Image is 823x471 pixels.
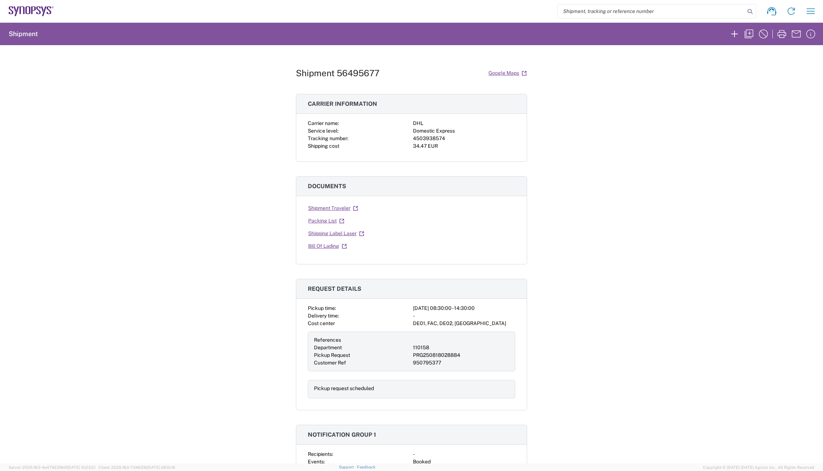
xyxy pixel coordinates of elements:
[308,459,325,464] span: Events:
[308,215,345,227] a: Packing List
[357,465,375,469] a: Feedback
[296,68,379,78] h1: Shipment 56495677
[99,465,175,470] span: Client: 2025.18.0-7346316
[9,465,95,470] span: Server: 2025.18.0-4e47823f9d1
[308,120,339,126] span: Carrier name:
[314,351,410,359] div: Pickup Request
[413,120,515,127] div: DHL
[308,143,339,149] span: Shipping cost
[308,451,333,457] span: Recipients:
[308,313,339,319] span: Delivery time:
[308,431,376,438] span: Notification group 1
[9,30,38,38] h2: Shipment
[308,240,347,252] a: Bill Of Lading
[308,183,346,190] span: Documents
[413,135,515,142] div: 4503938574
[703,464,814,471] span: Copyright © [DATE]-[DATE] Agistix Inc., All Rights Reserved
[314,337,341,343] span: References
[308,320,335,326] span: Cost center
[413,344,509,351] div: 110158
[308,202,358,215] a: Shipment Traveler
[413,359,509,367] div: 950795377
[314,359,410,367] div: Customer Ref
[308,305,336,311] span: Pickup time:
[558,4,745,18] input: Shipment, tracking or reference number
[314,385,374,391] span: Pickup request scheduled
[308,128,339,134] span: Service level:
[413,312,515,320] div: -
[413,450,515,458] div: -
[67,465,95,470] span: [DATE] 10:23:21
[413,459,431,464] span: Booked
[147,465,175,470] span: [DATE] 08:10:16
[339,465,357,469] a: Support
[308,285,361,292] span: Request details
[413,127,515,135] div: Domestic Express
[413,351,509,359] div: PRG250818028884
[308,100,377,107] span: Carrier information
[314,344,410,351] div: Department
[413,320,515,327] div: DE01, FAC, DE02, [GEOGRAPHIC_DATA]
[413,304,515,312] div: [DATE] 08:30:00 - 14:30:00
[488,67,527,79] a: Google Maps
[308,135,348,141] span: Tracking number:
[308,227,365,240] a: Shipping Label Laser
[413,142,515,150] div: 34.47 EUR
